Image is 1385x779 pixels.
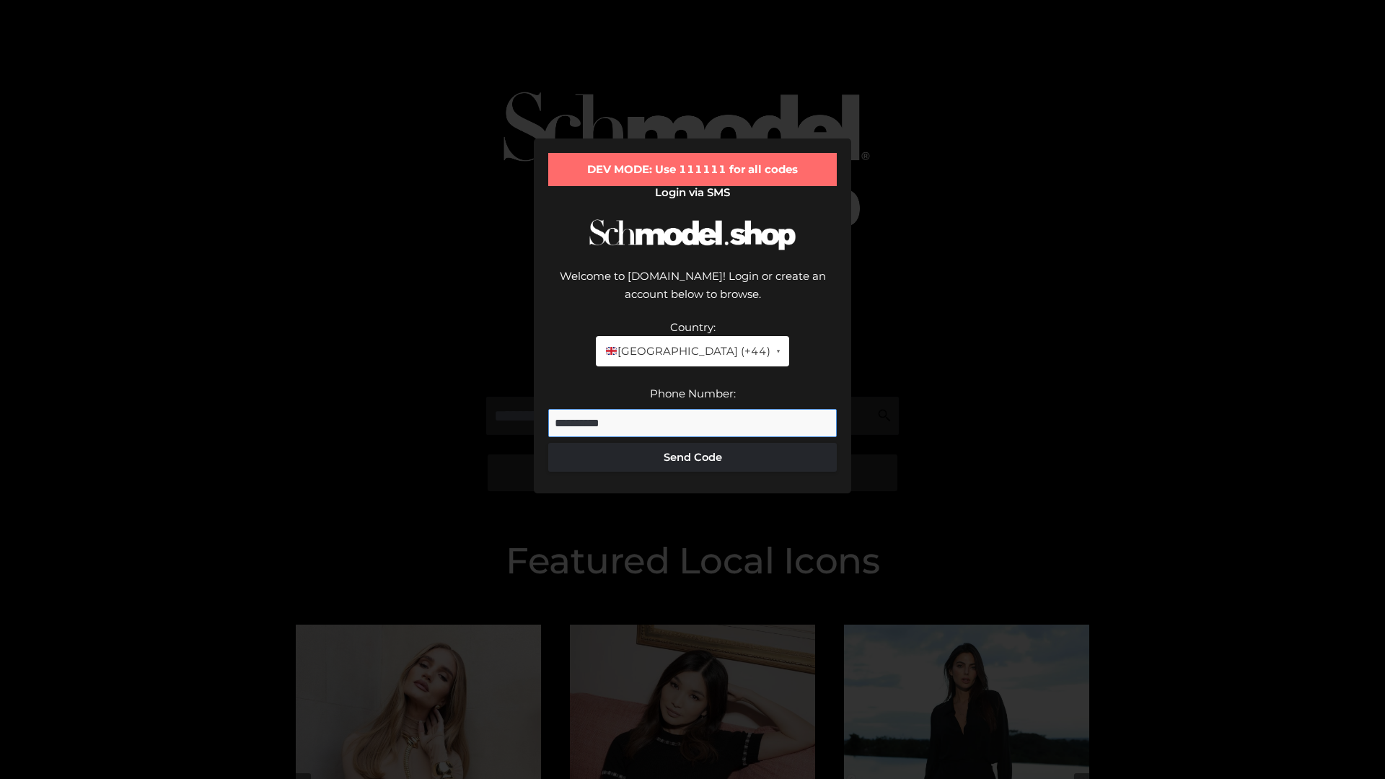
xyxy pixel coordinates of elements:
[548,443,837,472] button: Send Code
[584,206,801,263] img: Schmodel Logo
[670,320,716,334] label: Country:
[548,153,837,186] div: DEV MODE: Use 111111 for all codes
[548,267,837,318] div: Welcome to [DOMAIN_NAME]! Login or create an account below to browse.
[548,186,837,199] h2: Login via SMS
[650,387,736,400] label: Phone Number:
[604,342,770,361] span: [GEOGRAPHIC_DATA] (+44)
[606,346,617,356] img: 🇬🇧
